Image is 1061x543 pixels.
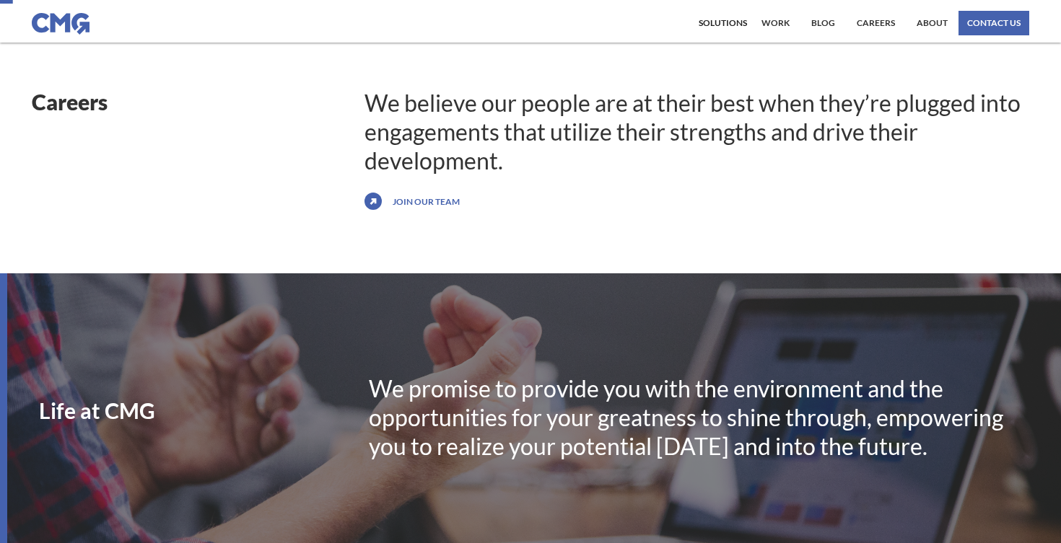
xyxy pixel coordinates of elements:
[699,19,747,27] div: Solutions
[364,190,382,213] img: icon with arrow pointing up and to the right.
[913,11,951,35] a: About
[369,374,1029,461] div: We promise to provide you with the environment and the opportunities for your greatness to shine ...
[32,89,364,115] h1: Careers
[967,19,1021,27] div: contact us
[364,89,1029,175] div: We believe our people are at their best when they’re plugged into engagements that utilize their ...
[808,11,839,35] a: Blog
[758,11,793,35] a: work
[39,399,369,421] h1: Life at CMG
[389,190,463,213] a: Join our team
[853,11,899,35] a: Careers
[32,13,89,35] img: CMG logo in blue.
